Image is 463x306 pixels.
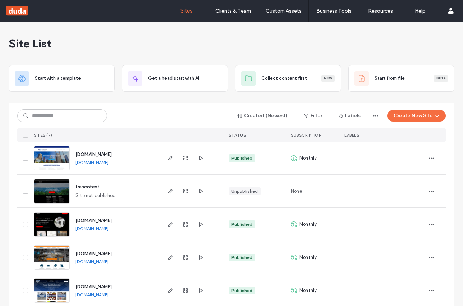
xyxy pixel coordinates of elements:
a: trascotest [75,184,100,189]
div: Published [232,287,252,294]
a: [DOMAIN_NAME] [75,218,112,223]
label: Business Tools [316,8,352,14]
a: [DOMAIN_NAME] [75,284,112,289]
span: Get a head start with AI [148,75,199,82]
label: Help [415,8,426,14]
a: [DOMAIN_NAME] [75,251,112,256]
label: Custom Assets [266,8,302,14]
span: Monthly [299,155,317,162]
a: [DOMAIN_NAME] [75,292,109,297]
div: Start from fileBeta [348,65,454,92]
span: Monthly [299,287,317,294]
span: LABELS [344,133,359,138]
span: Site not published [75,192,116,199]
span: Monthly [299,221,317,228]
button: Labels [332,110,367,122]
span: Start with a template [35,75,81,82]
span: Site List [9,36,51,51]
label: Clients & Team [215,8,251,14]
span: Collect content first [261,75,307,82]
div: Unpublished [232,188,258,195]
span: Monthly [299,254,317,261]
label: Resources [368,8,393,14]
label: Sites [180,8,193,14]
div: Published [232,155,252,161]
span: SUBSCRIPTION [291,133,321,138]
button: Create New Site [387,110,446,122]
span: Start from file [375,75,405,82]
div: Collect content firstNew [235,65,341,92]
div: Published [232,221,252,228]
a: [DOMAIN_NAME] [75,160,109,165]
button: Created (Newest) [231,110,294,122]
a: [DOMAIN_NAME] [75,226,109,231]
a: [DOMAIN_NAME] [75,152,112,157]
div: Beta [434,75,448,82]
span: None [291,188,302,195]
span: SITES (7) [34,133,52,138]
div: Get a head start with AI [122,65,228,92]
span: STATUS [229,133,246,138]
div: Start with a template [9,65,115,92]
button: Filter [297,110,329,122]
div: New [321,75,335,82]
a: [DOMAIN_NAME] [75,259,109,264]
div: Published [232,254,252,261]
